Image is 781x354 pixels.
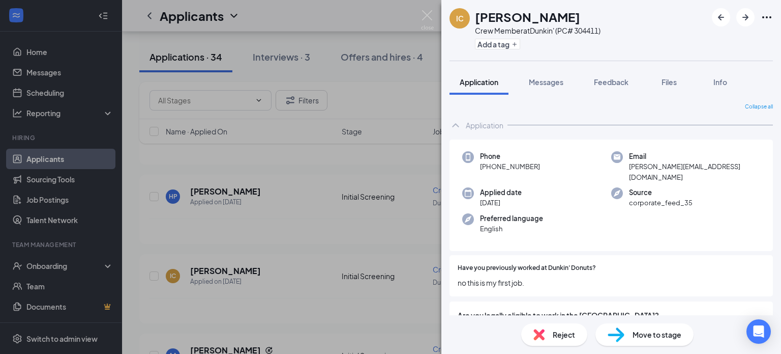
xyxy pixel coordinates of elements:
span: Source [629,187,693,198]
h1: [PERSON_NAME] [475,8,580,25]
div: Open Intercom Messenger [746,319,771,344]
div: Application [466,120,503,130]
button: ArrowLeftNew [712,8,730,26]
span: Phone [480,151,540,161]
span: corporate_feed_35 [629,198,693,208]
span: Application [460,77,498,87]
span: Collapse all [745,103,773,111]
span: Files [662,77,677,87]
span: Are you legally eligible to work in the [GEOGRAPHIC_DATA]? [458,310,765,321]
span: Reject [553,329,575,340]
svg: ArrowLeftNew [715,11,727,23]
span: Email [629,151,760,161]
button: ArrowRight [736,8,755,26]
span: Messages [529,77,563,87]
span: Info [713,77,727,87]
svg: Plus [512,41,518,47]
div: Crew Member at Dunkin' (PC# 304411) [475,25,600,36]
span: [DATE] [480,198,522,208]
svg: ArrowRight [739,11,752,23]
span: English [480,224,543,234]
span: Move to stage [633,329,681,340]
svg: ChevronUp [449,119,462,131]
span: Have you previously worked at Dunkin' Donuts? [458,263,596,273]
button: PlusAdd a tag [475,39,520,49]
span: Applied date [480,187,522,198]
svg: Ellipses [761,11,773,23]
span: [PERSON_NAME][EMAIL_ADDRESS][DOMAIN_NAME] [629,161,760,182]
span: no this is my first job. [458,277,765,288]
div: IC [456,13,464,23]
span: Preferred language [480,213,543,224]
span: Feedback [594,77,628,87]
span: [PHONE_NUMBER] [480,161,540,172]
